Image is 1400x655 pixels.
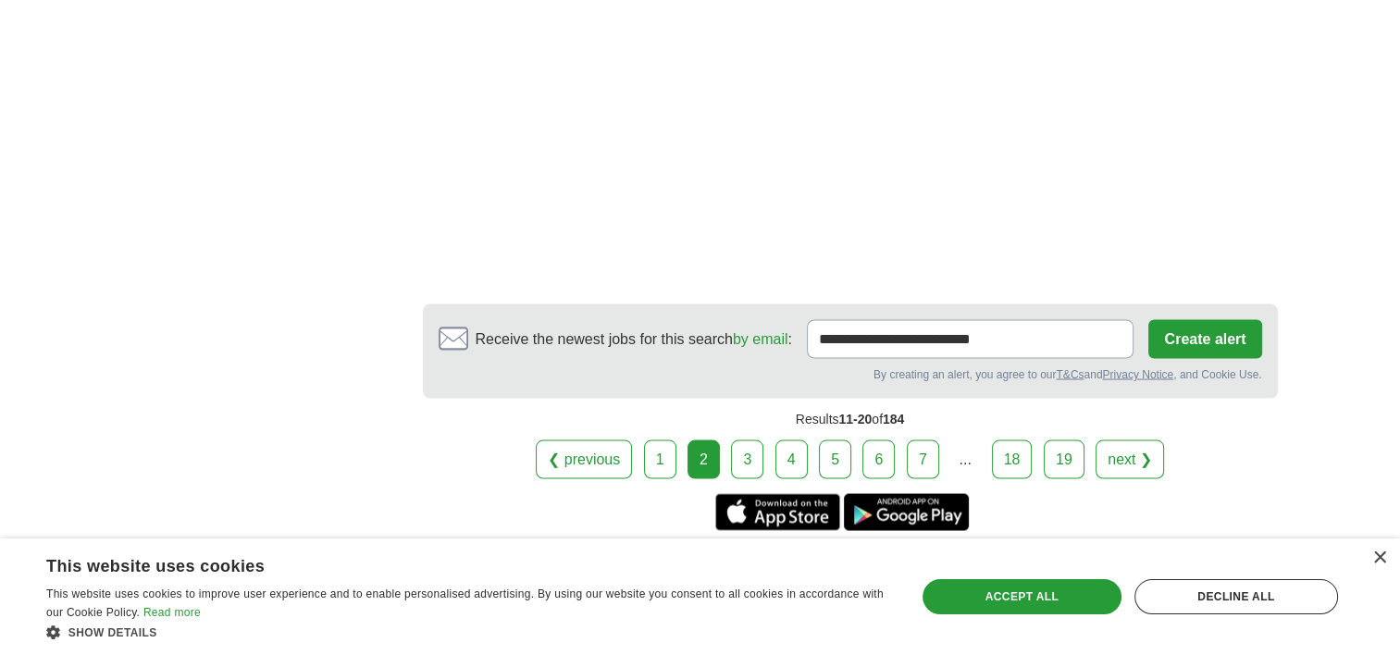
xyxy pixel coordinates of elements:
a: Get the iPhone app [715,493,840,530]
a: Read more, opens a new window [143,606,201,619]
span: Show details [68,626,157,639]
a: 19 [1044,439,1084,478]
span: Receive the newest jobs for this search : [476,327,792,350]
div: Accept all [923,579,1121,614]
a: next ❯ [1096,439,1164,478]
a: 6 [862,439,895,478]
a: Get the Android app [844,493,969,530]
span: This website uses cookies to improve user experience and to enable personalised advertising. By u... [46,587,884,619]
a: T&Cs [1056,367,1084,380]
a: Privacy Notice [1102,367,1173,380]
a: 4 [775,439,808,478]
div: Close [1372,551,1386,565]
div: Results of [423,398,1278,439]
a: 5 [819,439,851,478]
a: 18 [992,439,1033,478]
a: 7 [907,439,939,478]
div: By creating an alert, you agree to our and , and Cookie Use. [439,365,1262,382]
div: This website uses cookies [46,550,844,577]
a: by email [733,330,788,346]
div: Show details [46,623,890,641]
div: ... [947,440,984,477]
div: 2 [688,439,720,478]
button: Create alert [1148,319,1261,358]
a: 3 [731,439,763,478]
div: Decline all [1134,579,1338,614]
span: 184 [883,411,904,426]
span: 11-20 [838,411,872,426]
a: 1 [644,439,676,478]
a: ❮ previous [536,439,632,478]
